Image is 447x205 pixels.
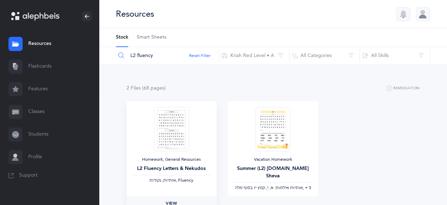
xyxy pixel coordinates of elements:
button: Kriah Red Level • A [219,47,289,64]
div: Homework, General Resources [132,157,211,163]
button: Reset Filter [189,52,211,59]
img: Summer_L2_Fluency.Skills.No_Sheva_EN_thumbnail_1718594438.png [255,107,290,151]
div: , Fluency [132,178,211,183]
div: ‪, + 5‬ [234,185,312,191]
span: Support [19,172,37,179]
input: Search Resources [116,47,219,64]
div: Summer (L2) [DOMAIN_NAME] Sheva [234,165,312,180]
div: L2 Fluency Letters & Nekudos [132,165,211,172]
span: 2 File [127,85,141,91]
div: Resources [116,8,154,20]
button: Remediation [386,84,420,93]
span: (68 page ) [142,85,166,91]
button: All Skills [359,47,430,64]
div: Vacation Homework [234,157,312,163]
span: Smart Sheets [137,34,166,41]
span: s [162,85,164,91]
span: ‫אותיות אילמות: א, י, קמץ יו בסוף מלה‬ [235,185,302,190]
span: ‫אותיות, נקודות‬ [149,178,176,183]
img: FluencyProgram-SpeedReading-L2_thumbnail_1736302935.png [154,107,189,151]
span: s [139,85,141,91]
button: All Categories [289,47,360,64]
iframe: Drift Widget Chat Controller [412,170,439,197]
